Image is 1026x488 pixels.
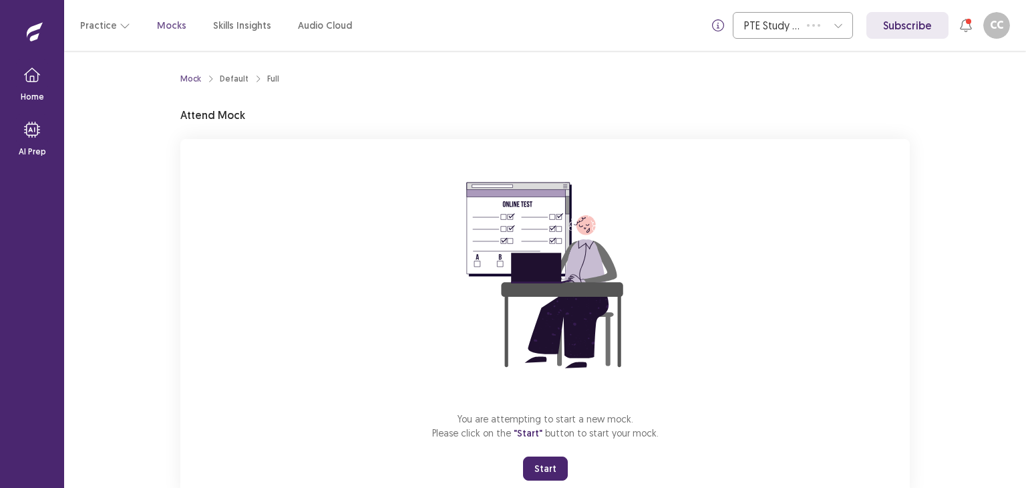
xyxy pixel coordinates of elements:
[706,13,730,37] button: info
[267,73,279,85] div: Full
[19,146,46,158] p: AI Prep
[432,412,659,441] p: You are attempting to start a new mock. Please click on the button to start your mock.
[866,12,949,39] a: Subscribe
[180,73,201,85] a: Mock
[983,12,1010,39] button: CC
[425,155,665,396] img: attend-mock
[523,457,568,481] button: Start
[180,73,279,85] nav: breadcrumb
[21,91,44,103] p: Home
[180,107,245,123] p: Attend Mock
[213,19,271,33] a: Skills Insights
[80,13,130,37] button: Practice
[220,73,248,85] div: Default
[298,19,352,33] a: Audio Cloud
[157,19,186,33] a: Mocks
[744,13,800,38] div: PTE Study Centre
[514,427,542,439] span: "Start"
